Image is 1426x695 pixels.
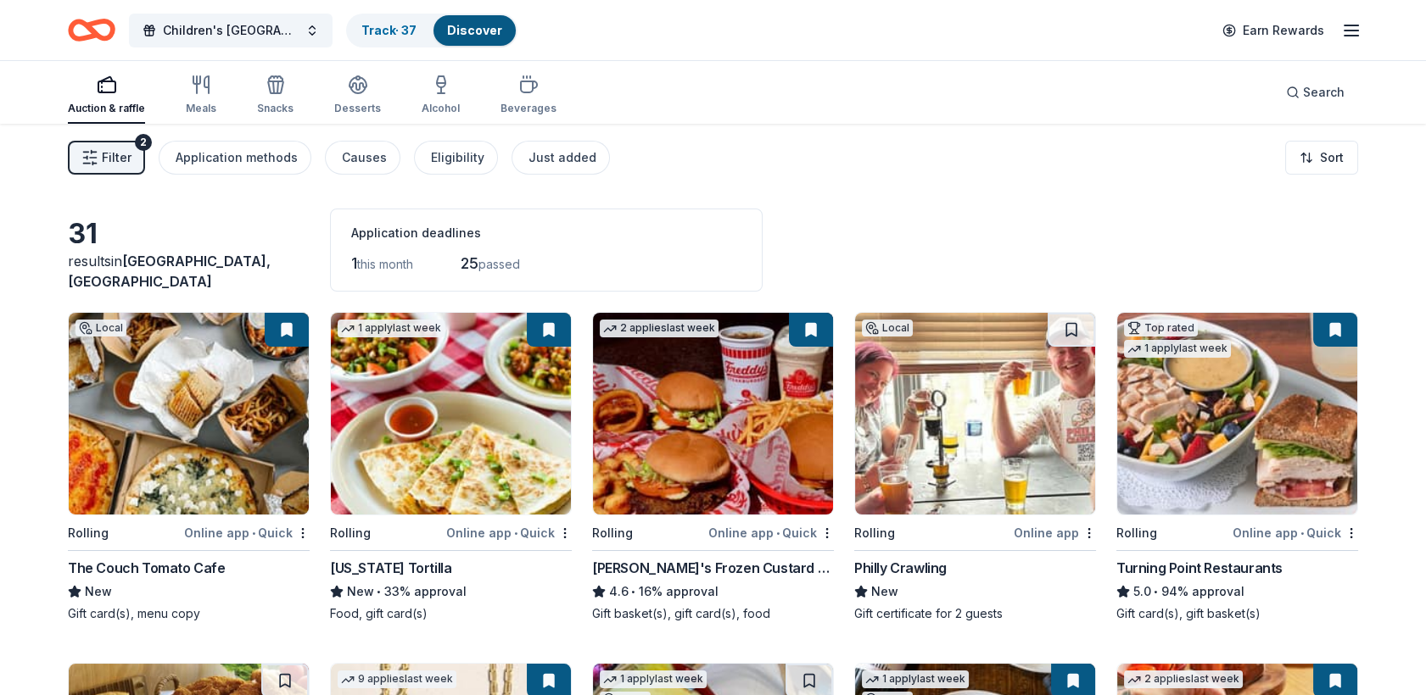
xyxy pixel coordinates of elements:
div: Application deadlines [351,223,741,243]
span: • [1154,585,1158,598]
button: Filter2 [68,141,145,175]
div: Rolling [1116,523,1157,543]
div: The Couch Tomato Cafe [68,558,226,578]
div: Gift card(s), menu copy [68,605,310,622]
span: • [377,585,381,598]
div: 2 [135,134,152,151]
div: 1 apply last week [1124,340,1231,358]
div: Alcohol [422,102,460,115]
div: Gift basket(s), gift card(s), food [592,605,834,622]
div: 94% approval [1116,581,1358,602]
button: Alcohol [422,68,460,124]
div: Online app Quick [708,522,834,543]
div: 2 applies last week [1124,670,1243,688]
span: passed [478,257,520,271]
img: Image for California Tortilla [331,313,571,514]
div: Rolling [592,523,633,543]
button: Search [1272,75,1358,109]
div: Top rated [1124,320,1198,336]
a: Earn Rewards [1212,15,1334,46]
span: Sort [1320,147,1344,168]
div: Gift card(s), gift basket(s) [1116,605,1358,622]
a: Discover [447,23,502,37]
a: Track· 37 [361,23,417,37]
span: • [776,526,780,540]
img: Image for Turning Point Restaurants [1117,313,1357,514]
div: Local [862,320,913,336]
div: Online app [1014,522,1096,543]
div: Causes [342,147,387,168]
div: 2 applies last week [600,320,719,337]
img: Image for The Couch Tomato Cafe [69,313,309,514]
img: Image for Freddy's Frozen Custard & Steakburgers [593,313,833,514]
span: New [871,581,898,602]
div: [PERSON_NAME]'s Frozen Custard & Steakburgers [592,558,834,578]
span: 5.0 [1133,581,1151,602]
div: Rolling [330,523,371,543]
div: Turning Point Restaurants [1116,558,1283,578]
a: Image for Turning Point RestaurantsTop rated1 applylast weekRollingOnline app•QuickTurning Point ... [1116,312,1358,622]
img: Image for Philly Crawling [855,313,1095,514]
button: Causes [325,141,400,175]
div: Rolling [854,523,895,543]
div: results [68,251,310,292]
span: 4.6 [609,581,629,602]
div: Gift certificate for 2 guests [854,605,1096,622]
div: Eligibility [431,147,484,168]
div: 33% approval [330,581,572,602]
button: Just added [512,141,610,175]
div: Online app Quick [1233,522,1358,543]
span: Children's [GEOGRAPHIC_DATA] (CHOP) Buddy Walk and Family Fun Day [163,20,299,41]
span: • [1300,526,1304,540]
div: 1 apply last week [338,320,445,337]
span: [GEOGRAPHIC_DATA], [GEOGRAPHIC_DATA] [68,253,271,290]
div: Meals [186,102,216,115]
a: Image for California Tortilla1 applylast weekRollingOnline app•Quick[US_STATE] TortillaNew•33% ap... [330,312,572,622]
a: Image for The Couch Tomato CafeLocalRollingOnline app•QuickThe Couch Tomato CafeNewGift card(s), ... [68,312,310,622]
span: • [252,526,255,540]
div: Rolling [68,523,109,543]
div: Auction & raffle [68,102,145,115]
div: Online app Quick [446,522,572,543]
div: Desserts [334,102,381,115]
span: New [347,581,374,602]
button: Children's [GEOGRAPHIC_DATA] (CHOP) Buddy Walk and Family Fun Day [129,14,333,47]
button: Auction & raffle [68,68,145,124]
span: this month [357,257,413,271]
div: Beverages [500,102,556,115]
button: Snacks [257,68,294,124]
a: Image for Philly CrawlingLocalRollingOnline appPhilly CrawlingNewGift certificate for 2 guests [854,312,1096,622]
span: • [631,585,635,598]
button: Application methods [159,141,311,175]
button: Meals [186,68,216,124]
button: Beverages [500,68,556,124]
div: Local [75,320,126,336]
span: 1 [351,254,357,272]
button: Sort [1285,141,1358,175]
div: Food, gift card(s) [330,605,572,622]
div: Just added [528,147,596,168]
div: Snacks [257,102,294,115]
span: Filter [102,147,131,168]
div: 9 applies last week [338,670,456,688]
div: Online app Quick [184,522,310,543]
span: • [514,526,517,540]
button: Desserts [334,68,381,124]
button: Eligibility [414,141,498,175]
a: Home [68,10,115,50]
span: in [68,253,271,290]
button: Track· 37Discover [346,14,517,47]
div: 1 apply last week [862,670,969,688]
a: Image for Freddy's Frozen Custard & Steakburgers2 applieslast weekRollingOnline app•Quick[PERSON_... [592,312,834,622]
span: 25 [461,254,478,272]
span: Search [1303,82,1345,103]
div: 1 apply last week [600,670,707,688]
div: Philly Crawling [854,558,947,578]
div: 16% approval [592,581,834,602]
span: New [85,581,112,602]
div: 31 [68,217,310,251]
div: [US_STATE] Tortilla [330,558,451,578]
div: Application methods [176,147,298,168]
